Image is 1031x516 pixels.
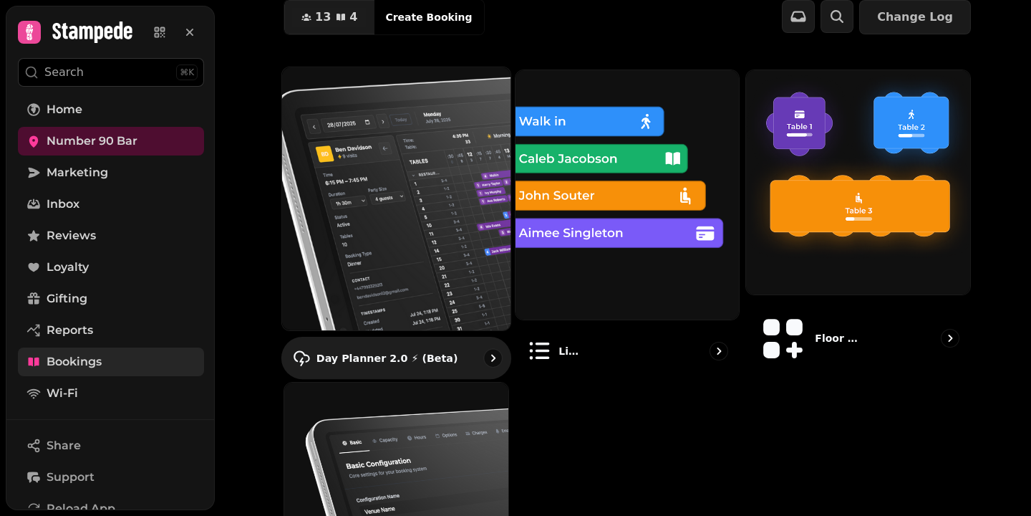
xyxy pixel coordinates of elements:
[47,290,87,307] span: Gifting
[18,253,204,282] a: Loyalty
[877,11,953,23] span: Change Log
[943,331,957,345] svg: go to
[47,322,93,339] span: Reports
[18,379,204,408] a: Wi-Fi
[47,353,102,371] span: Bookings
[815,331,864,345] p: Floor Plans (beta)
[47,196,79,213] span: Inbox
[18,158,204,187] a: Marketing
[47,437,81,454] span: Share
[18,463,204,492] button: Support
[712,344,726,358] svg: go to
[18,285,204,313] a: Gifting
[385,12,472,22] span: Create Booking
[18,58,204,87] button: Search⌘K
[47,101,82,118] span: Home
[176,64,198,80] div: ⌘K
[18,431,204,460] button: Share
[515,70,740,320] img: List view
[18,127,204,156] a: Number 90 Bar
[18,95,204,124] a: Home
[47,469,95,486] span: Support
[47,164,108,181] span: Marketing
[315,11,331,23] span: 13
[18,348,204,376] a: Bookings
[485,350,500,365] svg: go to
[515,70,740,376] a: List viewList view
[745,70,971,376] a: Floor Plans (beta)Floor Plans (beta)
[281,67,511,379] a: Day Planner 2.0 ⚡ (Beta)Day Planner 2.0 ⚡ (Beta)
[47,133,137,150] span: Number 90 Bar
[316,350,458,365] p: Day Planner 2.0 ⚡ (Beta)
[271,54,522,343] img: Day Planner 2.0 ⚡ (Beta)
[47,385,78,402] span: Wi-Fi
[44,64,84,81] p: Search
[47,227,96,244] span: Reviews
[18,221,204,250] a: Reviews
[349,11,357,23] span: 4
[746,70,970,295] img: Floor Plans (beta)
[47,259,89,276] span: Loyalty
[558,344,583,358] p: List view
[18,190,204,219] a: Inbox
[18,316,204,345] a: Reports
